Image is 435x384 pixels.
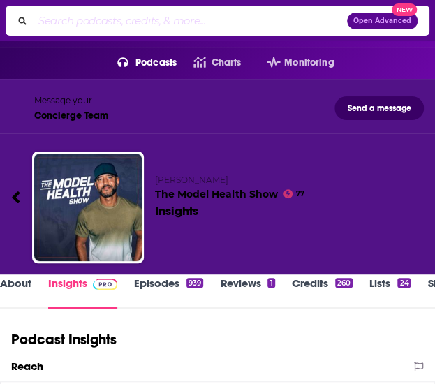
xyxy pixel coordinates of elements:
[186,278,203,288] div: 939
[93,279,117,290] img: Podchaser Pro
[48,276,117,309] a: InsightsPodchaser Pro
[34,95,108,105] div: Message your
[267,278,274,288] div: 1
[353,17,411,24] span: Open Advanced
[101,52,177,74] button: open menu
[33,10,347,32] input: Search podcasts, credits, & more...
[155,175,424,200] h2: The Model Health Show
[220,276,274,309] a: Reviews1
[284,53,334,73] span: Monitoring
[135,53,177,73] span: Podcasts
[292,276,353,309] a: Credits260
[295,191,304,197] span: 77
[34,110,108,121] div: Concierge Team
[34,154,142,261] img: The Model Health Show
[392,3,417,17] span: New
[11,360,43,373] h2: Reach
[6,6,429,36] div: Search podcasts, credits, & more...
[155,203,198,219] div: Insights
[134,276,203,309] a: Episodes939
[155,175,228,185] span: [PERSON_NAME]
[347,13,418,29] button: Open AdvancedNew
[334,96,424,120] button: Send a message
[335,278,353,288] div: 260
[177,52,241,74] a: Charts
[11,331,117,348] h1: Podcast Insights
[250,52,334,74] button: open menu
[369,276,411,309] a: Lists24
[397,278,411,288] div: 24
[211,53,241,73] span: Charts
